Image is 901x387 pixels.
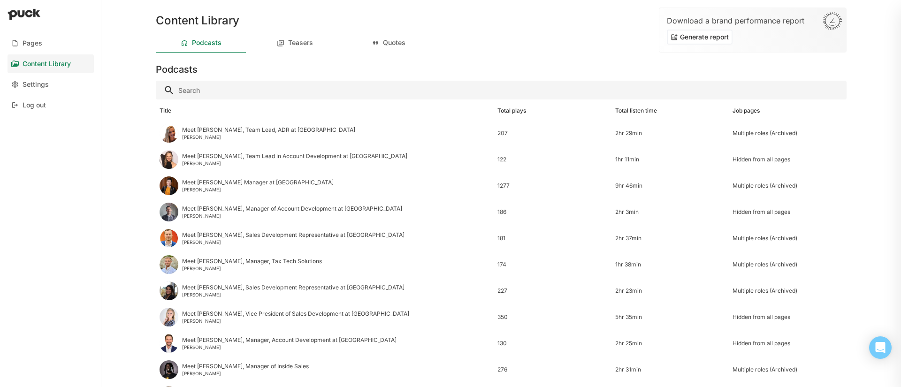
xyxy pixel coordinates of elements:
[497,209,608,215] div: 186
[615,261,725,268] div: 1hr 38min
[497,288,608,294] div: 227
[615,107,657,114] div: Total listen time
[156,64,198,75] h3: Podcasts
[497,130,608,137] div: 207
[182,187,334,192] div: [PERSON_NAME]
[733,130,843,137] div: Multiple roles (Archived)
[182,318,409,324] div: [PERSON_NAME]
[182,292,405,297] div: [PERSON_NAME]
[615,156,725,163] div: 1hr 11min
[182,153,407,159] div: Meet [PERSON_NAME], Team Lead in Account Development at [GEOGRAPHIC_DATA]
[823,12,842,30] img: Sun-D3Rjj4Si.svg
[615,130,725,137] div: 2hr 29min
[182,232,405,238] div: Meet [PERSON_NAME], Sales Development Representative at [GEOGRAPHIC_DATA]
[23,39,42,47] div: Pages
[497,340,608,347] div: 130
[182,160,407,166] div: [PERSON_NAME]
[156,15,239,26] h1: Content Library
[182,266,322,271] div: [PERSON_NAME]
[733,107,760,114] div: Job pages
[615,209,725,215] div: 2hr 3min
[733,156,843,163] div: Hidden from all pages
[497,366,608,373] div: 276
[497,156,608,163] div: 122
[615,182,725,189] div: 9hr 46min
[182,239,405,245] div: [PERSON_NAME]
[733,261,843,268] div: Multiple roles (Archived)
[733,340,843,347] div: Hidden from all pages
[192,39,221,47] div: Podcasts
[497,314,608,320] div: 350
[23,60,71,68] div: Content Library
[733,235,843,242] div: Multiple roles (Archived)
[8,34,94,53] a: Pages
[733,182,843,189] div: Multiple roles (Archived)
[288,39,313,47] div: Teasers
[8,75,94,94] a: Settings
[8,54,94,73] a: Content Library
[615,314,725,320] div: 5hr 35min
[615,235,725,242] div: 2hr 37min
[733,314,843,320] div: Hidden from all pages
[182,213,402,219] div: [PERSON_NAME]
[182,284,405,291] div: Meet [PERSON_NAME], Sales Development Representative at [GEOGRAPHIC_DATA]
[23,81,49,89] div: Settings
[182,371,309,376] div: [PERSON_NAME]
[733,366,843,373] div: Multiple roles (Archived)
[182,258,322,265] div: Meet [PERSON_NAME], Manager, Tax Tech Solutions
[733,209,843,215] div: Hidden from all pages
[182,344,397,350] div: [PERSON_NAME]
[182,205,402,212] div: Meet [PERSON_NAME], Manager of Account Development at [GEOGRAPHIC_DATA]
[497,107,526,114] div: Total plays
[182,337,397,343] div: Meet [PERSON_NAME], Manager, Account Development at [GEOGRAPHIC_DATA]
[156,81,847,99] input: Search
[869,336,892,359] div: Open Intercom Messenger
[497,182,608,189] div: 1277
[182,311,409,317] div: Meet [PERSON_NAME], Vice President of Sales Development at [GEOGRAPHIC_DATA]
[615,366,725,373] div: 2hr 31min
[497,235,608,242] div: 181
[23,101,46,109] div: Log out
[667,30,733,45] button: Generate report
[615,340,725,347] div: 2hr 25min
[383,39,405,47] div: Quotes
[733,288,843,294] div: Multiple roles (Archived)
[182,134,355,140] div: [PERSON_NAME]
[182,127,355,133] div: Meet [PERSON_NAME], Team Lead, ADR at [GEOGRAPHIC_DATA]
[615,288,725,294] div: 2hr 23min
[667,15,839,26] div: Download a brand performance report
[160,107,171,114] div: Title
[497,261,608,268] div: 174
[182,363,309,370] div: Meet [PERSON_NAME], Manager of Inside Sales
[182,179,334,186] div: Meet [PERSON_NAME] Manager at [GEOGRAPHIC_DATA]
